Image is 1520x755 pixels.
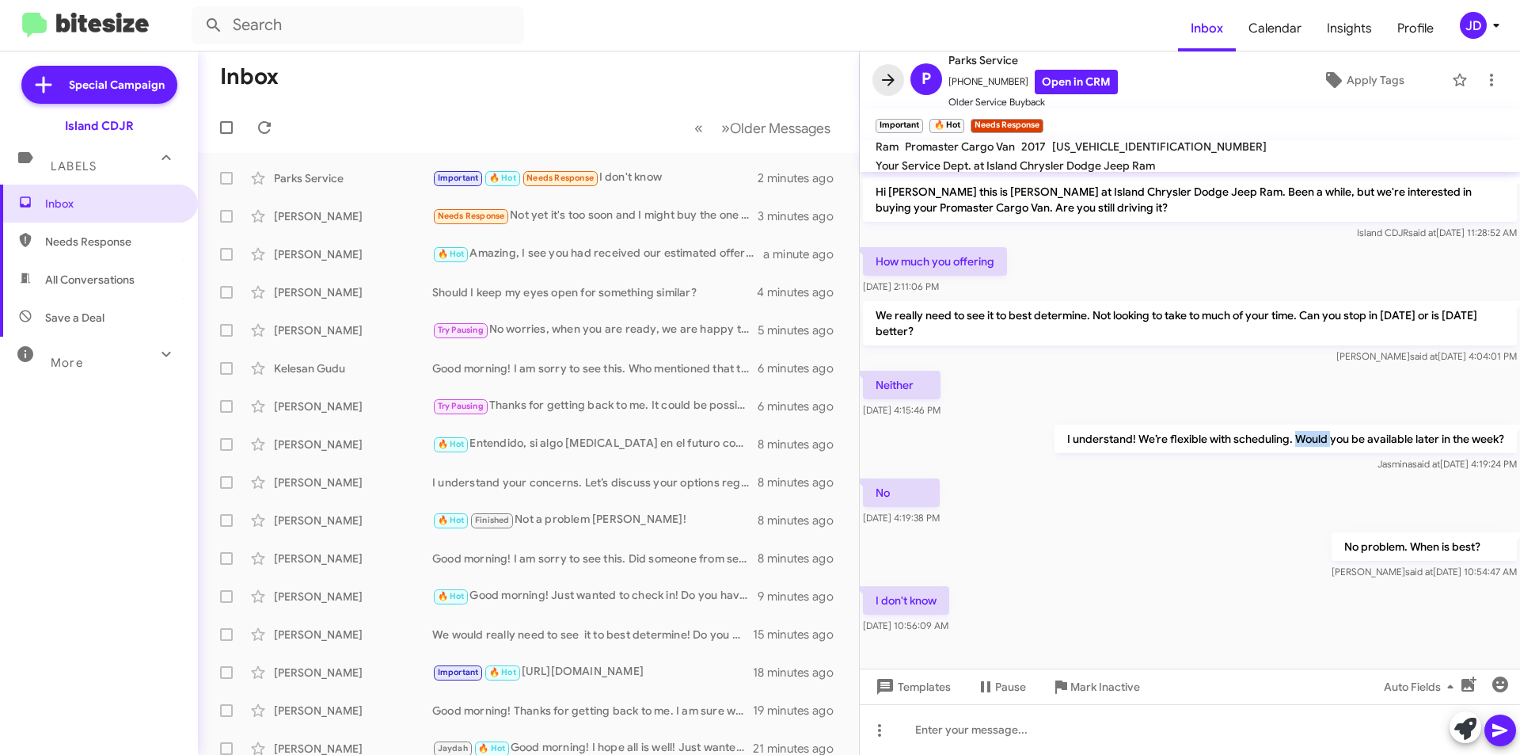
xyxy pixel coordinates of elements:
a: Inbox [1178,6,1236,51]
span: [DATE] 10:56:09 AM [863,620,948,631]
div: Good morning! Thanks for getting back to me. I am sure we can help see what we can do to get you ... [432,703,753,719]
div: Good morning! Just wanted to check in! Do you have some time [DATE] or [DATE] to stop in so we ca... [432,587,758,605]
div: 8 minutes ago [758,437,846,452]
div: Not a problem [PERSON_NAME]! [432,511,758,529]
div: Good morning! I am sorry to see this. Did someone from service reach out? [432,551,758,566]
nav: Page navigation example [686,112,840,144]
div: 15 minutes ago [753,627,846,643]
div: Not yet it's too soon and I might buy the one I have or you're gonna what really make want a new one [432,207,758,225]
div: [PERSON_NAME] [274,551,432,566]
span: Parks Service [948,51,1118,70]
div: We would really need to see it to best determine! Do you have some time [DATE] or [DATE] to bring... [432,627,753,643]
div: [PERSON_NAME] [274,627,432,643]
p: Hi [PERSON_NAME] this is [PERSON_NAME] at Island Chrysler Dodge Jeep Ram. Been a while, but we're... [863,177,1517,222]
p: Neither [863,371,940,399]
div: [PERSON_NAME] [274,398,432,414]
span: [DATE] 4:15:46 PM [863,404,940,416]
div: Parks Service [274,170,432,186]
p: I understand! We’re flexible with scheduling. Would you be available later in the week? [1054,425,1517,453]
a: Open in CRM [1035,70,1118,94]
span: Try Pausing [438,401,484,411]
span: said at [1405,566,1433,578]
div: a minute ago [763,246,846,262]
div: [URL][DOMAIN_NAME] [432,663,753,681]
span: Important [438,667,479,677]
a: Insights [1314,6,1385,51]
div: 8 minutes ago [758,475,846,490]
small: Important [876,119,923,133]
button: JD [1446,12,1503,39]
span: Profile [1385,6,1446,51]
span: Inbox [45,196,180,212]
a: Calendar [1236,6,1314,51]
div: 4 minutes ago [757,284,846,300]
div: No worries, when you are ready, we are happy to help! [432,321,758,339]
input: Search [192,6,524,44]
span: Important [438,173,479,183]
span: Labels [51,159,97,173]
span: Pause [995,673,1026,701]
div: 3 minutes ago [758,208,846,224]
span: [PERSON_NAME] [DATE] 10:54:47 AM [1332,566,1517,578]
button: Mark Inactive [1039,673,1153,701]
span: Older Service Buyback [948,94,1118,110]
div: 2 minutes ago [758,170,846,186]
span: « [694,118,703,138]
span: 🔥 Hot [438,591,465,601]
div: [PERSON_NAME] [274,322,432,338]
div: 6 minutes ago [758,360,846,376]
span: [US_VEHICLE_IDENTIFICATION_NUMBER] [1052,139,1267,154]
div: [PERSON_NAME] [274,437,432,452]
span: All Conversations [45,272,135,288]
span: Promaster Cargo Van [905,139,1015,154]
span: 🔥 Hot [489,173,516,183]
div: [PERSON_NAME] [274,208,432,224]
div: Good morning! I am sorry to see this. Who mentioned that to you? [432,360,758,376]
div: [PERSON_NAME] [274,246,432,262]
span: Needs Response [438,211,505,221]
span: said at [1410,350,1438,362]
span: Jasmina [DATE] 4:19:24 PM [1377,458,1517,470]
div: Thanks for getting back to me. It could be possible that we can get you out early. We can set up ... [432,397,758,415]
div: [PERSON_NAME] [274,475,432,490]
span: Auto Fields [1384,673,1460,701]
span: More [51,356,83,370]
span: 🔥 Hot [438,439,465,449]
span: Island CDJR [DATE] 11:28:52 AM [1357,227,1517,238]
span: said at [1408,227,1436,238]
div: [PERSON_NAME] [274,703,432,719]
div: Entendido, si algo [MEDICAL_DATA] en el futuro contactenos. Nos encantaria ganar su negocio [432,435,758,453]
div: 5 minutes ago [758,322,846,338]
span: 🔥 Hot [489,667,516,677]
div: 9 minutes ago [758,589,846,604]
div: Should I keep my eyes open for something similar? [432,284,757,300]
span: » [721,118,730,138]
div: 19 minutes ago [753,703,846,719]
button: Templates [860,673,963,701]
p: How much you offering [863,247,1007,276]
span: 2017 [1021,139,1046,154]
span: 🔥 Hot [438,515,465,525]
span: Save a Deal [45,310,104,326]
p: We really need to see it to best determine. Not looking to take to much of your time. Can you sto... [863,301,1517,345]
span: said at [1412,458,1440,470]
span: [DATE] 4:19:38 PM [863,512,940,524]
div: 18 minutes ago [753,665,846,681]
div: 6 minutes ago [758,398,846,414]
small: 🔥 Hot [929,119,963,133]
a: Special Campaign [21,66,177,104]
div: I understand your concerns. Let’s discuss your options regarding your Grand Cherokee L to ensure ... [432,475,758,490]
button: Auto Fields [1371,673,1472,701]
div: [PERSON_NAME] [274,665,432,681]
h1: Inbox [220,64,279,90]
span: 🔥 Hot [438,249,465,259]
div: Kelesan Gudu [274,360,432,376]
div: 8 minutes ago [758,551,846,566]
button: Apply Tags [1282,66,1444,94]
span: Finished [475,515,510,525]
span: Special Campaign [69,77,165,93]
button: Pause [963,673,1039,701]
